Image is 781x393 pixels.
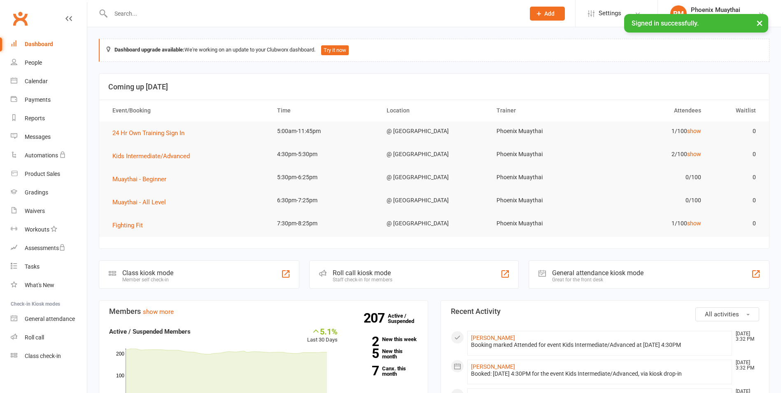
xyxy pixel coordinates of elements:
[489,168,599,187] td: Phoenix Muaythai
[109,328,191,335] strong: Active / Suspended Members
[544,10,555,17] span: Add
[350,337,418,342] a: 2New this week
[108,8,519,19] input: Search...
[25,96,51,103] div: Payments
[489,122,599,141] td: Phoenix Muaythai
[530,7,565,21] button: Add
[11,276,87,295] a: What's New
[11,146,87,165] a: Automations
[599,122,708,141] td: 1/100
[350,335,379,348] strong: 2
[489,145,599,164] td: Phoenix Muaythai
[112,199,166,206] span: Muaythai - All Level
[25,316,75,322] div: General attendance
[25,59,42,66] div: People
[112,174,172,184] button: Muaythai - Beginner
[599,168,708,187] td: 0/100
[307,327,338,344] div: Last 30 Days
[25,226,49,233] div: Workouts
[350,347,379,360] strong: 5
[489,100,599,121] th: Trainer
[471,335,515,341] a: [PERSON_NAME]
[379,100,489,121] th: Location
[114,47,184,53] strong: Dashboard upgrade available:
[687,128,701,134] a: show
[25,78,48,84] div: Calendar
[105,100,270,121] th: Event/Booking
[11,220,87,239] a: Workouts
[388,307,424,330] a: 207Active / Suspended
[687,220,701,227] a: show
[709,191,763,210] td: 0
[11,109,87,128] a: Reports
[10,8,30,29] a: Clubworx
[471,363,515,370] a: [PERSON_NAME]
[732,360,759,371] time: [DATE] 3:32 PM
[471,342,729,349] div: Booking marked Attended for event Kids Intermediate/Advanced at [DATE] 4:30PM
[112,175,166,183] span: Muaythai - Beginner
[112,197,172,207] button: Muaythai - All Level
[691,6,740,14] div: Phoenix Muaythai
[632,19,699,27] span: Signed in successfully.
[709,145,763,164] td: 0
[379,214,489,233] td: @ [GEOGRAPHIC_DATA]
[321,45,349,55] button: Try it now
[112,129,184,137] span: 24 Hr Own Training Sign In
[379,191,489,210] td: @ [GEOGRAPHIC_DATA]
[451,307,760,316] h3: Recent Activity
[333,269,392,277] div: Roll call kiosk mode
[599,145,708,164] td: 2/100
[11,91,87,109] a: Payments
[112,128,190,138] button: 24 Hr Own Training Sign In
[270,145,379,164] td: 4:30pm-5:30pm
[379,168,489,187] td: @ [GEOGRAPHIC_DATA]
[732,331,759,342] time: [DATE] 3:32 PM
[25,115,45,122] div: Reports
[11,165,87,183] a: Product Sales
[11,35,87,54] a: Dashboard
[270,168,379,187] td: 5:30pm-6:25pm
[11,328,87,347] a: Roll call
[489,191,599,210] td: Phoenix Muaythai
[599,214,708,233] td: 1/100
[112,152,190,160] span: Kids Intermediate/Advanced
[99,39,769,62] div: We're working on an update to your Clubworx dashboard.
[350,365,379,377] strong: 7
[270,191,379,210] td: 6:30pm-7:25pm
[25,41,53,47] div: Dashboard
[599,100,708,121] th: Attendees
[364,312,388,324] strong: 207
[11,183,87,202] a: Gradings
[270,122,379,141] td: 5:00am-11:45pm
[109,307,418,316] h3: Members
[25,282,54,288] div: What's New
[25,171,60,177] div: Product Sales
[670,5,687,22] div: PM
[752,14,767,32] button: ×
[25,133,51,140] div: Messages
[25,353,61,359] div: Class check-in
[25,334,44,341] div: Roll call
[25,263,40,270] div: Tasks
[705,311,739,318] span: All activities
[11,310,87,328] a: General attendance kiosk mode
[695,307,759,321] button: All activities
[11,257,87,276] a: Tasks
[687,151,701,157] a: show
[379,122,489,141] td: @ [GEOGRAPHIC_DATA]
[11,202,87,220] a: Waivers
[691,14,740,21] div: Phoenix Muaythai
[307,327,338,336] div: 5.1%
[143,308,174,316] a: show more
[25,152,58,159] div: Automations
[122,269,173,277] div: Class kiosk mode
[11,347,87,365] a: Class kiosk mode
[379,145,489,164] td: @ [GEOGRAPHIC_DATA]
[350,366,418,377] a: 7Canx. this month
[709,100,763,121] th: Waitlist
[552,277,643,283] div: Great for the front desk
[112,220,149,230] button: Fighting Fit
[11,54,87,72] a: People
[112,151,196,161] button: Kids Intermediate/Advanced
[333,277,392,283] div: Staff check-in for members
